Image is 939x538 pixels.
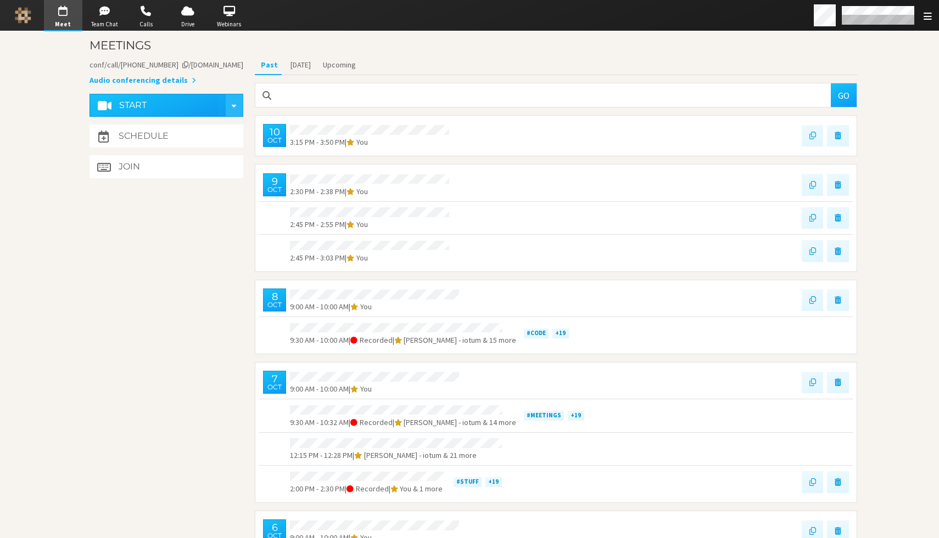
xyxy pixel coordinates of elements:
[263,173,286,196] div: Thursday, October 9, 2025 2:30 PM
[802,471,824,493] button: Copy previous settings into new meeting
[15,7,31,24] img: Iotum
[802,290,824,312] button: Copy previous settings into new meeting
[272,374,278,384] div: 7
[272,292,278,302] div: 8
[802,125,824,147] button: Copy previous settings into new meeting
[290,219,345,229] span: 2:45 PM - 2:55 PM
[259,465,853,499] div: 2:00 PM - 2:30 PM|Recorded|You & 1 more#stuff+19
[290,252,449,264] div: |
[259,201,853,235] div: 2:45 PM - 2:55 PM|You
[259,234,853,268] div: 2:45 PM - 3:03 PM|You
[290,483,446,495] div: |
[259,432,853,466] div: 12:15 PM - 12:28 PM|[PERSON_NAME] - iotum & 21 more
[552,329,568,338] div: +19
[349,335,393,345] span: | Recorded
[267,384,282,390] div: Oct
[290,186,449,197] div: |
[263,371,286,394] div: Tuesday, October 7, 2025 9:00 AM
[267,186,282,193] div: Oct
[290,484,345,494] span: 2:00 PM - 2:30 PM
[210,20,248,29] span: Webinars
[454,477,482,487] div: #stuff
[290,417,516,428] div: |
[98,94,218,117] button: Start
[356,186,368,196] span: You
[827,372,849,394] button: Delete meeting
[127,20,165,29] span: Calls
[802,240,824,262] button: Copy previous settings into new meeting
[802,207,824,229] button: Copy previous settings into new meeting
[90,59,243,86] section: Account details
[481,335,516,345] span: & 15 more
[90,59,243,71] button: Copy my meeting room linkCopy my meeting room link
[90,60,243,70] span: Copy my meeting room link
[263,288,286,312] div: Wednesday, October 8, 2025 9:00 AM
[568,411,584,421] div: +19
[119,101,147,110] h4: Start
[259,399,853,432] div: 9:30 AM - 10:32 AM|Recorded|[PERSON_NAME] - iotum & 14 more#meetings+19
[524,411,564,421] div: #meetings
[119,162,140,171] h4: Join
[290,335,516,346] div: |
[400,484,411,494] span: You
[481,417,516,427] span: & 14 more
[290,450,502,461] div: |
[85,20,124,29] span: Team Chat
[345,484,389,494] span: | Recorded
[360,302,372,312] span: You
[90,124,243,148] button: Schedule
[802,174,824,196] button: Copy previous settings into new meeting
[290,219,449,230] div: |
[411,484,443,494] span: & 1 more
[90,155,243,178] button: Join
[267,302,282,308] div: Oct
[360,384,372,394] span: You
[263,124,286,147] div: Friday, October 10, 2025 3:15 PM
[290,302,349,312] span: 9:00 AM - 10:00 AM
[827,125,849,147] button: Delete meeting
[290,417,349,427] span: 9:30 AM - 10:32 AM
[290,335,349,345] span: 9:30 AM - 10:00 AM
[524,329,549,338] div: #code
[349,417,393,427] span: | Recorded
[259,120,853,152] div: 10Oct3:15 PM - 3:50 PM|You
[802,372,824,394] button: Copy previous settings into new meeting
[441,450,477,460] span: & 21 more
[827,290,849,312] button: Delete meeting
[267,137,282,144] div: Oct
[90,39,857,52] h3: Meetings
[290,186,345,196] span: 2:30 PM - 2:38 PM
[259,316,853,350] div: 9:30 AM - 10:00 AM|Recorded|[PERSON_NAME] - iotum & 15 more#code+19
[284,55,316,75] button: [DATE]
[290,137,449,148] div: |
[272,177,278,186] div: 9
[90,75,196,86] button: Audio conferencing details
[404,417,481,427] span: [PERSON_NAME] - iotum
[290,301,459,313] div: |
[827,471,849,493] button: Delete meeting
[317,55,362,75] button: Upcoming
[169,20,207,29] span: Drive
[485,477,501,487] div: +19
[259,366,853,399] div: 7Oct9:00 AM - 10:00 AM|You
[290,137,345,147] span: 3:15 PM - 3:50 PM
[259,284,853,317] div: 8Oct9:00 AM - 10:00 AM|You
[255,55,284,75] button: Past
[272,523,278,533] div: 6
[290,450,353,460] span: 12:15 PM - 12:28 PM
[259,168,853,201] div: 9Oct2:30 PM - 2:38 PM|You
[356,253,368,263] span: You
[827,207,849,229] button: Delete meeting
[44,20,82,29] span: Meet
[290,384,349,394] span: 9:00 AM - 10:00 AM
[270,127,280,137] div: 10
[827,240,849,262] button: Delete meeting
[364,450,441,460] span: [PERSON_NAME] - iotum
[831,83,857,106] button: Go
[119,132,169,140] h4: Schedule
[404,335,481,345] span: [PERSON_NAME] - iotum
[356,219,368,229] span: You
[290,253,345,263] span: 2:45 PM - 3:03 PM
[356,137,368,147] span: You
[290,383,459,395] div: |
